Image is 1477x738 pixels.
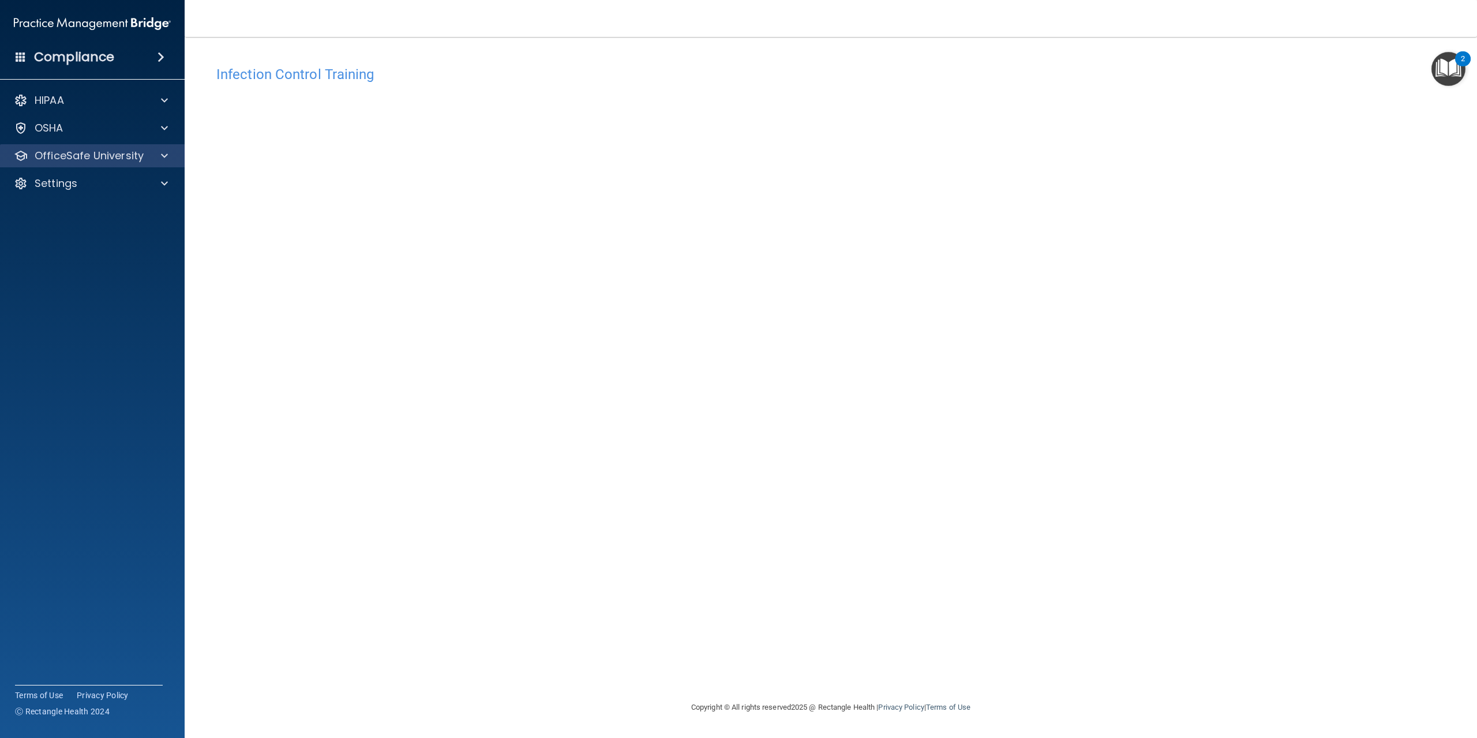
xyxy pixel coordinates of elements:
[1461,59,1465,74] div: 2
[620,689,1041,726] div: Copyright © All rights reserved 2025 @ Rectangle Health | |
[14,149,168,163] a: OfficeSafe University
[216,88,793,443] iframe: infection-control-training
[878,703,924,711] a: Privacy Policy
[35,149,144,163] p: OfficeSafe University
[1431,52,1465,86] button: Open Resource Center, 2 new notifications
[35,121,63,135] p: OSHA
[15,690,63,701] a: Terms of Use
[35,93,64,107] p: HIPAA
[14,93,168,107] a: HIPAA
[34,49,114,65] h4: Compliance
[14,121,168,135] a: OSHA
[216,67,1445,82] h4: Infection Control Training
[926,703,970,711] a: Terms of Use
[14,12,171,35] img: PMB logo
[35,177,77,190] p: Settings
[15,706,110,717] span: Ⓒ Rectangle Health 2024
[77,690,129,701] a: Privacy Policy
[14,177,168,190] a: Settings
